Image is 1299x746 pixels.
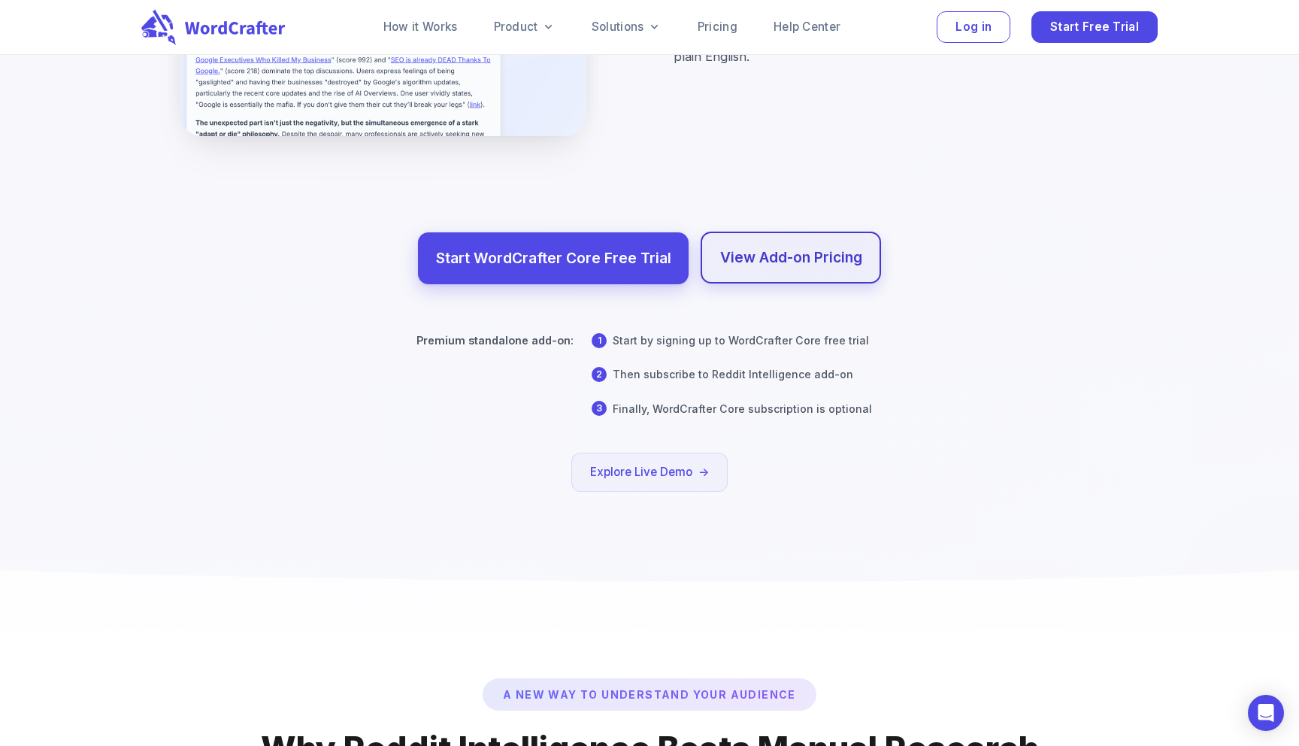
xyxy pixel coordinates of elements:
[774,18,840,36] a: Help Center
[613,366,853,382] p: Then subscribe to Reddit Intelligence add-on
[592,18,662,36] a: Solutions
[592,401,607,416] div: 3
[416,332,574,349] p: Premium standalone add-on:
[383,18,458,36] a: How it Works
[1050,17,1139,38] span: Start Free Trial
[592,367,607,382] div: 2
[613,401,872,417] p: Finally, WordCrafter Core subscription is optional
[436,246,671,271] a: Start WordCrafter Core Free Trial
[1248,695,1284,731] div: Open Intercom Messenger
[955,17,992,38] span: Log in
[485,681,814,708] p: A New Way to Understand Your Audience
[418,232,689,285] a: Start WordCrafter Core Free Trial
[592,333,607,348] div: 1
[720,245,862,271] a: View Add-on Pricing
[494,18,556,36] a: Product
[937,11,1010,44] button: Log in
[613,332,869,348] p: Start by signing up to WordCrafter Core free trial
[571,453,728,493] a: Explore Live Demo
[590,462,709,483] a: Explore Live Demo
[701,232,881,284] a: View Add-on Pricing
[698,18,737,36] a: Pricing
[1031,11,1158,44] button: Start Free Trial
